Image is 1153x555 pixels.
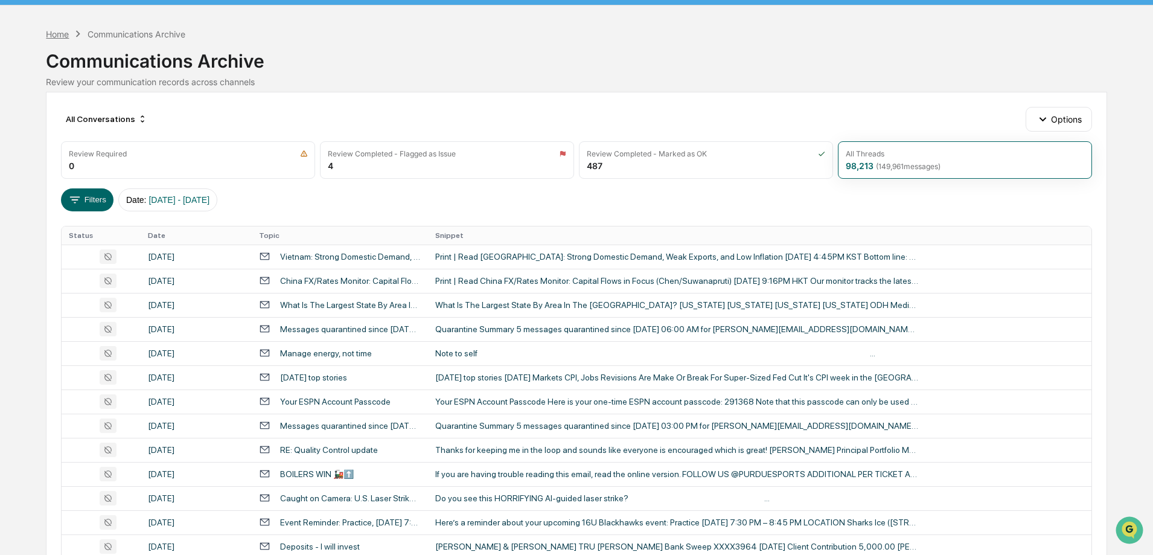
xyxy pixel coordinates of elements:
button: Options [1026,107,1091,131]
div: Print | Read [GEOGRAPHIC_DATA]: Strong Domestic Demand, Weak Exports, and Low Inflation [DATE] 4:... [435,252,918,261]
div: We're available if you need us! [54,104,166,114]
span: [PERSON_NAME] [37,164,98,174]
span: • [100,197,104,207]
div: [PERSON_NAME] & [PERSON_NAME] TRU [PERSON_NAME] Bank Sweep XXXX3964 [DATE] Client Contribution 5,... [435,542,918,551]
th: Status [62,226,140,245]
a: Powered byPylon [85,299,146,309]
div: Communications Archive [46,40,1107,72]
div: [DATE] top stories [DATE] Markets CPI, Jobs Revisions Are Make Or Break For Super-Sized Fed Cut I... [435,373,918,382]
img: icon [300,150,308,158]
div: Event Reminder: Practice, [DATE] 7:30 PM [280,518,421,527]
div: [DATE] [148,276,244,286]
a: 🖐️Preclearance [7,242,83,264]
div: Messages quarantined since [DATE] 06:00 AM for [PERSON_NAME][EMAIL_ADDRESS][DOMAIN_NAME] [280,324,421,334]
div: Here’s a reminder about your upcoming 16U Blackhawks event: Practice [DATE] 7:30 PM – 8:45 PM LOC... [435,518,918,527]
img: icon [818,150,825,158]
div: Quarantine Summary 5 messages quarantined since [DATE] 06:00 AM for [PERSON_NAME][EMAIL_ADDRESS][... [435,324,918,334]
div: [DATE] [148,518,244,527]
div: If you are having trouble reading this email, read the online version. FOLLOW US @PURDUESPORTS AD... [435,469,918,479]
span: [PERSON_NAME] [37,197,98,207]
div: Deposits - I will invest [280,542,360,551]
span: Preclearance [24,247,78,259]
div: [DATE] top stories [280,373,347,382]
div: Your ESPN Account Passcode Here is your one-time ESPN account passcode: 291368 Note that this pas... [435,397,918,406]
div: [DATE] [148,421,244,431]
div: [DATE] [148,373,244,382]
div: [DATE] [148,445,244,455]
span: Attestations [100,247,150,259]
span: Pylon [120,300,146,309]
div: Review Completed - Flagged as Issue [328,149,456,158]
div: [DATE] [148,397,244,406]
div: Note to self ͏ ͏ ͏ ͏ ͏ ͏ ͏ ͏ ͏ ͏ ͏ ͏ ͏ ͏ ͏ ͏ ͏ ͏ ͏ ͏ ͏ ͏ ͏ ͏ ͏ ͏ ͏ ͏ ͏ ͏ ͏ ͏ ͏ ͏ ͏ ͏ ͏ ͏ ͏ ͏ ͏ ͏ ... [435,348,918,358]
div: Quarantine Summary 5 messages quarantined since [DATE] 03:00 PM for [PERSON_NAME][EMAIL_ADDRESS][... [435,421,918,431]
button: Start new chat [205,96,220,111]
div: Review Required [69,149,127,158]
span: [DATE] [107,197,132,207]
button: Filters [61,188,113,211]
iframe: Open customer support [1114,515,1147,548]
img: 1746055101610-c473b297-6a78-478c-a979-82029cc54cd1 [24,165,34,175]
div: 🔎 [12,271,22,281]
button: Date:[DATE] - [DATE] [118,188,217,211]
img: icon [559,150,566,158]
div: RE: Quality Control update [280,445,378,455]
div: Print | Read China FX/Rates Monitor: Capital Flows in Focus (Chen/Suwanapruti) [DATE] 9:16PM HKT ... [435,276,918,286]
a: 🔎Data Lookup [7,265,81,287]
div: [DATE] [148,252,244,261]
img: Patti Mullin [12,185,31,205]
div: BOILERS WIN 🚂⬆️ [280,469,354,479]
p: How can we help? [12,25,220,45]
img: 1746055101610-c473b297-6a78-478c-a979-82029cc54cd1 [12,92,34,114]
div: 🖐️ [12,248,22,258]
div: 🗄️ [88,248,97,258]
a: 🗄️Attestations [83,242,155,264]
div: Vietnam: Strong Domestic Demand, Weak Exports, and Low Inflation [280,252,421,261]
span: ( 149,961 messages) [876,162,941,171]
div: Do you see this HORRIFYING AI-guided laser strike? ‌ ‌ ‌ ‌ ‌ ‌ ‌ ‌ ‌ ‌ ‌ ‌ ‌ ‌ ‌ ‌ ‌ ‌ ‌ ‌ ‌ ‌ ‌ ... [435,493,918,503]
div: 0 [69,161,74,171]
div: Review your communication records across channels [46,77,1107,87]
button: See all [187,132,220,146]
div: 4 [328,161,333,171]
img: Jack Rasmussen [12,153,31,172]
div: 487 [587,161,602,171]
div: Caught on Camera: U.S. Laser Strike Hits Chinese Vessel [280,493,421,503]
div: Home [46,29,69,39]
div: What Is The Largest State By Area In The [GEOGRAPHIC_DATA]? [280,300,421,310]
div: Start new chat [54,92,198,104]
div: All Threads [846,149,884,158]
div: Communications Archive [88,29,185,39]
div: All Conversations [61,109,152,129]
div: Thanks for keeping me in the loop and sounds like everyone is encouraged which is great! [PERSON_... [435,445,918,455]
div: Review Completed - Marked as OK [587,149,707,158]
div: 98,213 [846,161,941,171]
th: Snippet [428,226,1091,245]
span: Data Lookup [24,270,76,282]
div: [DATE] [148,324,244,334]
div: Messages quarantined since [DATE] 03:00 PM for [PERSON_NAME][EMAIL_ADDRESS][DOMAIN_NAME] [280,421,421,431]
div: [DATE] [148,542,244,551]
img: 8933085812038_c878075ebb4cc5468115_72.jpg [25,92,47,114]
span: • [100,164,104,174]
div: [DATE] [148,300,244,310]
div: China FX/Rates Monitor: Capital Flows in Focus (Chen/Suwanapruti) [280,276,421,286]
span: [DATE] [107,164,132,174]
div: [DATE] [148,469,244,479]
div: [DATE] [148,348,244,358]
th: Date [141,226,252,245]
div: Your ESPN Account Passcode [280,397,391,406]
div: What Is The Largest State By Area In The [GEOGRAPHIC_DATA]? [US_STATE] [US_STATE] [US_STATE] [US_... [435,300,918,310]
div: [DATE] [148,493,244,503]
th: Topic [252,226,428,245]
span: [DATE] - [DATE] [149,195,209,205]
div: Manage energy, not time [280,348,372,358]
div: Past conversations [12,134,81,144]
